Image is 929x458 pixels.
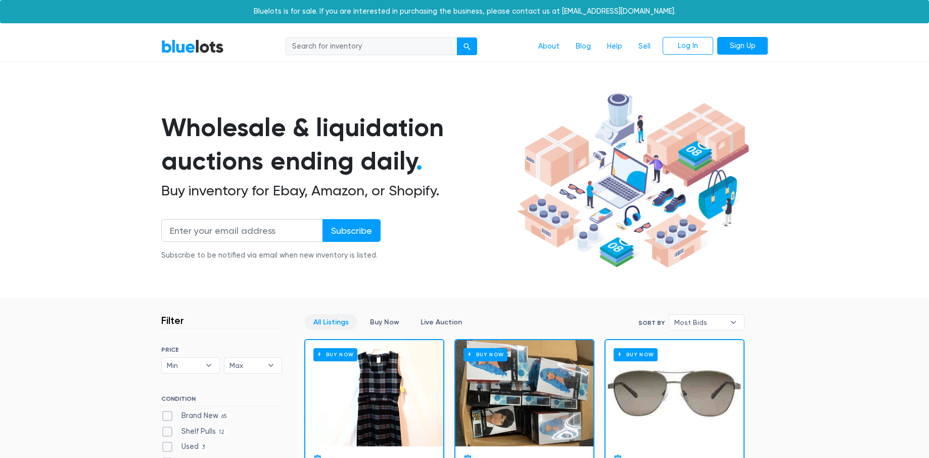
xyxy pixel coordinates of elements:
b: ▾ [198,358,219,373]
label: Used [161,441,208,452]
a: About [530,37,568,56]
b: ▾ [723,315,744,330]
h6: Buy Now [313,348,357,361]
span: 12 [216,428,228,436]
span: Most Bids [674,315,725,330]
a: Log In [663,37,713,55]
a: Live Auction [412,314,471,330]
a: Buy Now [361,314,408,330]
span: 65 [218,412,230,421]
b: ▾ [260,358,282,373]
input: Search for inventory [286,37,457,56]
img: hero-ee84e7d0318cb26816c560f6b4441b76977f77a177738b4e94f68c95b2b83dbb.png [513,89,753,273]
label: Shelf Pulls [161,426,228,437]
a: Sell [630,37,659,56]
input: Subscribe [322,219,381,242]
h1: Wholesale & liquidation auctions ending daily [161,111,513,178]
a: Blog [568,37,599,56]
h2: Buy inventory for Ebay, Amazon, or Shopify. [161,182,513,199]
h3: Filter [161,314,184,326]
span: 3 [199,444,208,452]
h6: Buy Now [463,348,507,361]
label: Brand New [161,410,230,422]
h6: CONDITION [161,395,282,406]
input: Enter your email address [161,219,323,242]
span: Max [229,358,263,373]
a: BlueLots [161,39,224,54]
div: Subscribe to be notified via email when new inventory is listed. [161,250,381,261]
h6: PRICE [161,346,282,353]
a: Sign Up [717,37,768,55]
a: Help [599,37,630,56]
a: Buy Now [606,340,744,446]
span: Min [167,358,200,373]
a: All Listings [305,314,357,330]
span: . [416,146,423,176]
h6: Buy Now [614,348,658,361]
a: Buy Now [305,340,443,446]
label: Sort By [638,318,665,327]
a: Buy Now [455,340,593,446]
